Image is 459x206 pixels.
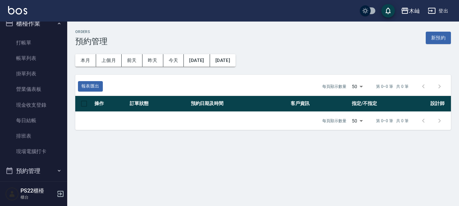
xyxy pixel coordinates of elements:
[3,66,65,81] a: 掛單列表
[3,50,65,66] a: 帳單列表
[3,162,65,180] button: 預約管理
[189,96,289,112] th: 預約日期及時間
[75,37,108,46] h3: 預約管理
[210,54,236,67] button: [DATE]
[128,96,189,112] th: 訂單狀態
[350,96,429,112] th: 指定/不指定
[376,83,409,90] p: 第 0–0 筆 共 0 筆
[425,5,451,17] button: 登出
[3,144,65,159] a: 現場電腦打卡
[78,81,103,92] button: 報表匯出
[349,77,365,96] div: 50
[75,30,108,34] h2: Orders
[376,118,409,124] p: 第 0–0 筆 共 0 筆
[289,96,350,112] th: 客戶資訊
[93,96,128,112] th: 操作
[3,15,65,32] button: 櫃檯作業
[20,194,55,200] p: 櫃台
[163,54,184,67] button: 今天
[3,81,65,97] a: 營業儀表板
[20,187,55,194] h5: PS22櫃檯
[381,4,395,18] button: save
[322,118,346,124] p: 每頁顯示數量
[8,6,27,14] img: Logo
[96,54,122,67] button: 上個月
[409,7,420,15] div: 木屾
[75,54,96,67] button: 本月
[426,34,451,41] a: 新預約
[122,54,142,67] button: 前天
[349,112,365,130] div: 50
[398,4,422,18] button: 木屾
[322,83,346,90] p: 每頁顯示數量
[142,54,163,67] button: 昨天
[184,54,210,67] button: [DATE]
[3,179,65,197] button: 報表及分析
[426,32,451,44] button: 新預約
[5,187,19,201] img: Person
[3,35,65,50] a: 打帳單
[3,113,65,128] a: 每日結帳
[3,97,65,113] a: 現金收支登錄
[3,128,65,144] a: 排班表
